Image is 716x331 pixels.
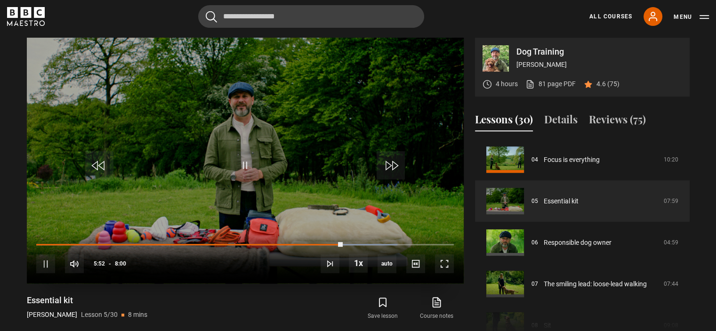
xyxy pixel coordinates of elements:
video-js: Video Player [27,38,464,283]
button: Playback Rate [349,254,368,273]
span: - [109,260,111,267]
input: Search [198,5,424,28]
h1: Essential kit [27,295,147,306]
button: Next Lesson [321,254,339,273]
div: Progress Bar [36,244,453,246]
p: Lesson 5/30 [81,310,118,320]
button: Details [544,112,578,131]
p: [PERSON_NAME] [27,310,77,320]
p: 4.6 (75) [596,79,619,89]
button: Captions [406,254,425,273]
button: Lessons (30) [475,112,533,131]
a: Essential kit [544,196,579,206]
a: Responsible dog owner [544,238,611,248]
span: auto [378,254,396,273]
button: Mute [65,254,84,273]
svg: BBC Maestro [7,7,45,26]
div: Current quality: 1080p [378,254,396,273]
a: All Courses [589,12,632,21]
a: Course notes [410,295,463,322]
p: 4 hours [496,79,518,89]
a: 81 page PDF [525,79,576,89]
button: Toggle navigation [674,12,709,22]
span: 8:00 [115,255,126,272]
p: 8 mins [128,310,147,320]
p: Dog Training [516,48,682,56]
button: Reviews (75) [589,112,646,131]
a: Focus is everything [544,155,600,165]
button: Pause [36,254,55,273]
button: Fullscreen [435,254,454,273]
button: Save lesson [356,295,410,322]
button: Submit the search query [206,11,217,23]
a: The smiling lead: loose-lead walking [544,279,647,289]
p: [PERSON_NAME] [516,60,682,70]
span: 5:52 [94,255,105,272]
